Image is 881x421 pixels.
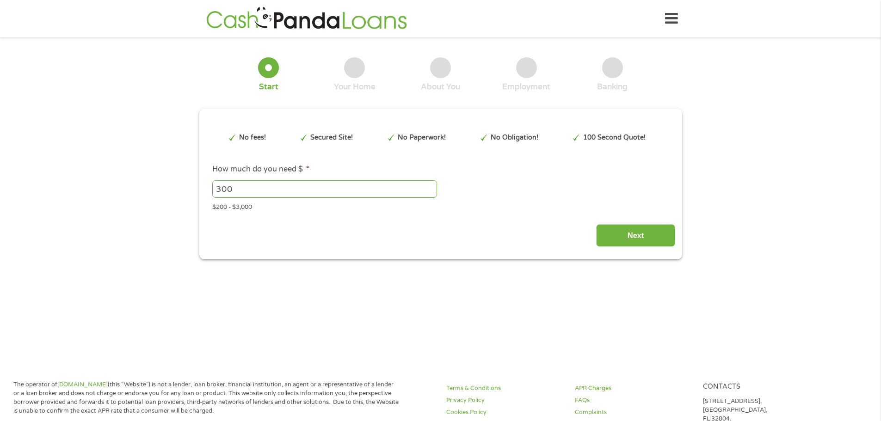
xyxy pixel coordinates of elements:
[596,224,675,247] input: Next
[502,82,550,92] div: Employment
[239,133,266,143] p: No fees!
[13,380,399,415] p: The operator of (this “Website”) is not a lender, loan broker, financial institution, an agent or...
[57,381,108,388] a: [DOMAIN_NAME]
[446,396,564,405] a: Privacy Policy
[421,82,460,92] div: About You
[575,408,692,417] a: Complaints
[212,200,668,212] div: $200 - $3,000
[398,133,446,143] p: No Paperwork!
[203,6,410,32] img: GetLoanNow Logo
[491,133,538,143] p: No Obligation!
[259,82,278,92] div: Start
[575,396,692,405] a: FAQs
[334,82,376,92] div: Your Home
[597,82,628,92] div: Banking
[310,133,353,143] p: Secured Site!
[575,384,692,393] a: APR Charges
[703,383,820,391] h4: Contacts
[583,133,646,143] p: 100 Second Quote!
[212,165,309,174] label: How much do you need $
[446,384,564,393] a: Terms & Conditions
[446,408,564,417] a: Cookies Policy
